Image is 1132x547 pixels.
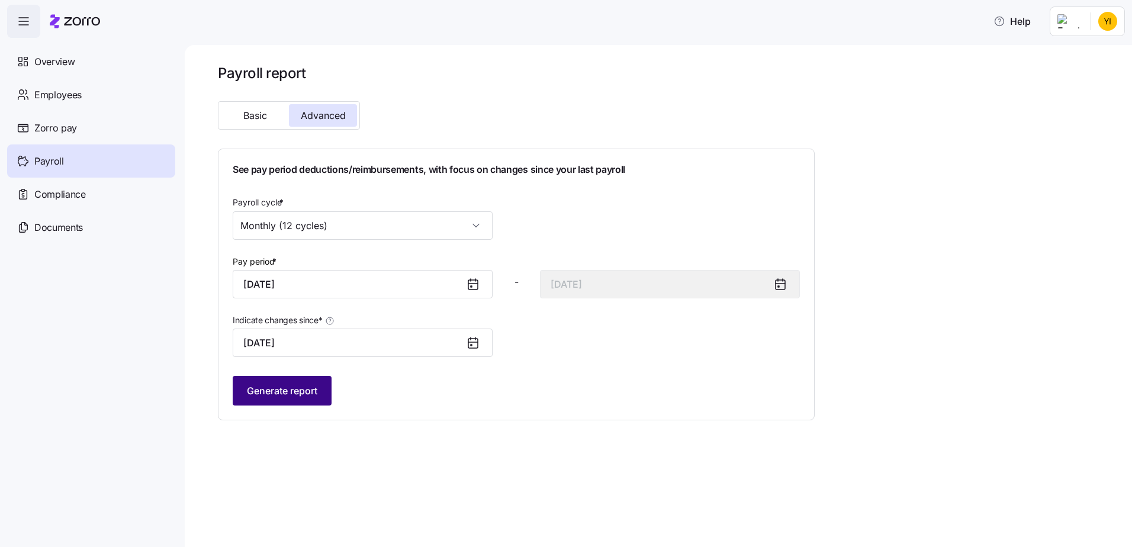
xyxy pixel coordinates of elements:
[7,111,175,144] a: Zorro pay
[233,255,279,268] label: Pay period
[7,211,175,244] a: Documents
[247,384,317,398] span: Generate report
[514,275,519,289] span: -
[34,187,86,202] span: Compliance
[233,163,800,176] h1: See pay period deductions/reimbursements, with focus on changes since your last payroll
[233,196,286,209] label: Payroll cycle
[34,220,83,235] span: Documents
[218,64,815,82] h1: Payroll report
[34,154,64,169] span: Payroll
[233,376,332,406] button: Generate report
[984,9,1040,33] button: Help
[7,45,175,78] a: Overview
[233,270,493,298] input: Start date
[301,111,346,120] span: Advanced
[233,329,493,357] input: Date of last payroll update
[1057,14,1081,28] img: Employer logo
[1098,12,1117,31] img: 58bf486cf3c66a19402657e6b7d52db7
[993,14,1031,28] span: Help
[34,88,82,102] span: Employees
[34,54,75,69] span: Overview
[233,314,323,326] span: Indicate changes since *
[7,78,175,111] a: Employees
[34,121,77,136] span: Zorro pay
[243,111,267,120] span: Basic
[7,178,175,211] a: Compliance
[7,144,175,178] a: Payroll
[540,270,800,298] input: End date
[233,211,493,240] input: Payroll cycle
